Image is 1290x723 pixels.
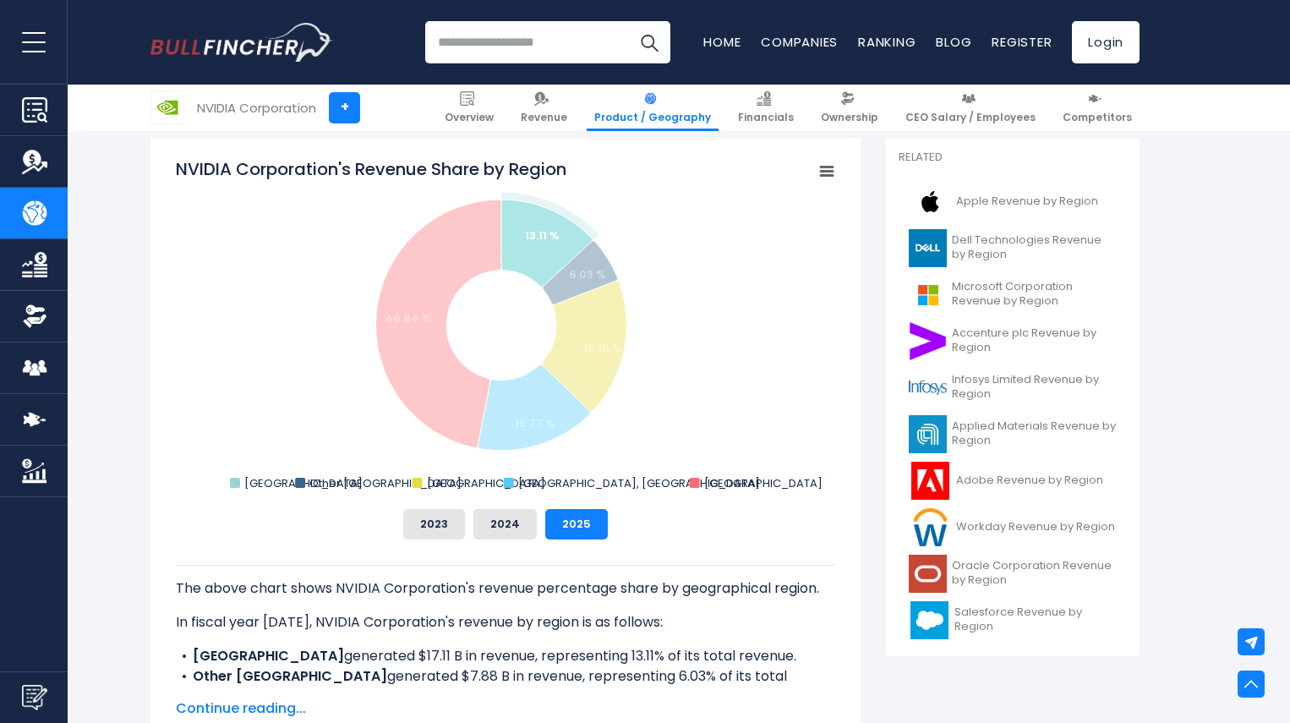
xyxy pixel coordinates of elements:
[899,271,1127,318] a: Microsoft Corporation Revenue by Region
[899,364,1127,411] a: Infosys Limited Revenue by Region
[899,550,1127,597] a: Oracle Corporation Revenue by Region
[899,178,1127,225] a: Apple Revenue by Region
[909,276,947,314] img: MSFT logo
[513,85,575,131] a: Revenue
[703,33,741,51] a: Home
[176,646,835,666] li: generated $17.11 B in revenue, representing 13.11% of its total revenue.
[176,157,835,496] svg: NVIDIA Corporation's Revenue Share by Region
[445,111,494,124] span: Overview
[813,85,886,131] a: Ownership
[545,509,608,540] button: 2025
[858,33,916,51] a: Ranking
[594,111,711,124] span: Product / Geography
[909,322,947,360] img: ACN logo
[909,508,951,546] img: WDAY logo
[821,111,878,124] span: Ownership
[899,151,1127,165] p: Related
[521,111,567,124] span: Revenue
[899,411,1127,457] a: Applied Materials Revenue by Region
[176,698,835,719] span: Continue reading...
[898,85,1043,131] a: CEO Salary / Employees
[1055,85,1140,131] a: Competitors
[956,474,1103,488] span: Adobe Revenue by Region
[909,183,951,221] img: AAPL logo
[22,304,47,329] img: Ownership
[309,475,462,491] text: Other [GEOGRAPHIC_DATA]
[730,85,801,131] a: Financials
[150,23,332,62] a: Go to homepage
[193,646,344,665] b: [GEOGRAPHIC_DATA]
[1063,111,1132,124] span: Competitors
[936,33,971,51] a: Blog
[899,318,1127,364] a: Accenture plc Revenue by Region
[909,415,947,453] img: AMAT logo
[899,457,1127,504] a: Adobe Revenue by Region
[385,310,432,326] text: 46.94 %
[761,33,838,51] a: Companies
[952,326,1117,355] span: Accenture plc Revenue by Region
[525,227,560,244] text: 13.11 %
[909,229,947,267] img: DELL logo
[899,597,1127,644] a: Salesforce Revenue by Region
[587,85,719,131] a: Product / Geography
[905,111,1036,124] span: CEO Salary / Employees
[952,233,1117,262] span: Dell Technologies Revenue by Region
[176,666,835,707] li: generated $7.88 B in revenue, representing 6.03% of its total revenue.
[569,266,606,282] text: 6.03 %
[909,462,951,500] img: ADBE logo
[427,475,545,491] text: [GEOGRAPHIC_DATA]
[583,340,622,356] text: 18.15 %
[150,23,333,62] img: Bullfincher logo
[909,601,949,639] img: CRM logo
[473,509,537,540] button: 2024
[176,578,835,599] p: The above chart shows NVIDIA Corporation's revenue percentage share by geographical region.
[151,91,183,123] img: NVDA logo
[329,92,360,123] a: +
[193,666,387,686] b: Other [GEOGRAPHIC_DATA]
[197,98,316,118] div: NVIDIA Corporation
[1072,21,1140,63] a: Login
[952,373,1117,402] span: Infosys Limited Revenue by Region
[952,559,1117,588] span: Oracle Corporation Revenue by Region
[956,194,1098,209] span: Apple Revenue by Region
[704,475,823,491] text: [GEOGRAPHIC_DATA]
[518,475,760,491] text: [GEOGRAPHIC_DATA], [GEOGRAPHIC_DATA]
[992,33,1052,51] a: Register
[909,369,947,407] img: INFY logo
[909,555,947,593] img: ORCL logo
[952,280,1117,309] span: Microsoft Corporation Revenue by Region
[244,475,363,491] text: [GEOGRAPHIC_DATA]
[956,520,1115,534] span: Workday Revenue by Region
[954,605,1117,634] span: Salesforce Revenue by Region
[176,157,566,181] tspan: NVIDIA Corporation's Revenue Share by Region
[899,225,1127,271] a: Dell Technologies Revenue by Region
[515,415,555,431] text: 15.77 %
[437,85,501,131] a: Overview
[738,111,794,124] span: Financials
[176,612,835,633] p: In fiscal year [DATE], NVIDIA Corporation's revenue by region is as follows:
[628,21,670,63] button: Search
[952,419,1117,448] span: Applied Materials Revenue by Region
[899,504,1127,550] a: Workday Revenue by Region
[403,509,465,540] button: 2023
